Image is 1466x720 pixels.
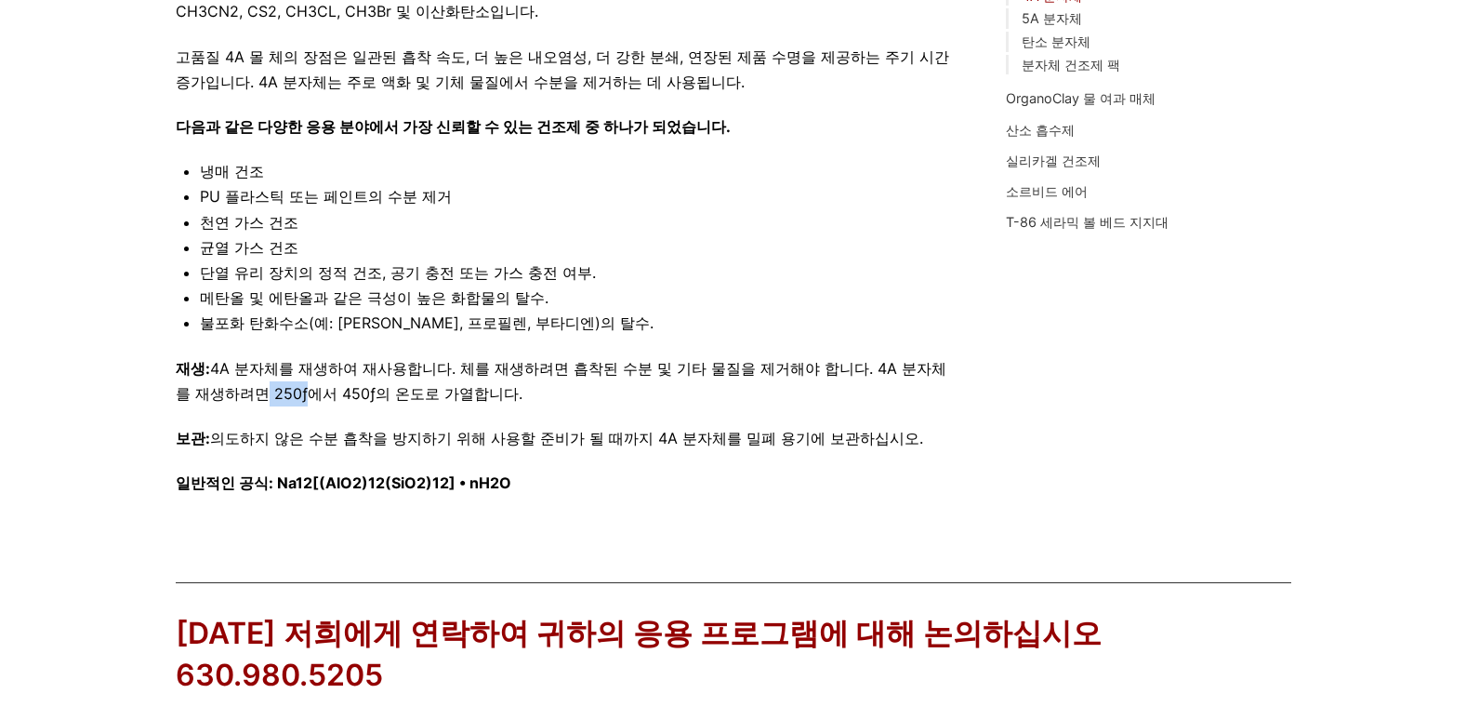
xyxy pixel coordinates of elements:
strong: 다음과 같은 다양한 응용 분야에서 가장 신뢰할 수 있는 건조제 중 하나가 되었습니다. [176,117,731,136]
a: OrganoClay 물 여과 매체 [1006,90,1156,106]
li: 냉매 건조 [200,159,951,184]
li: 단열 유리 장치의 정적 건조, 공기 충전 또는 가스 충전 여부. [200,260,951,286]
strong: 보관: [176,429,210,447]
a: 실리카겔 건조제 [1006,153,1101,168]
a: T-86 세라믹 볼 베드 지지대 [1006,214,1169,230]
p: 고품질 4A 몰 체의 장점은 일관된 흡착 속도, 더 높은 내오염성, 더 강한 분쇄, 연장된 제품 수명을 제공하는 주기 시간 증가입니다. 4A 분자체는 주로 액화 및 기체 물질... [176,45,951,95]
li: 천연 가스 건조 [200,210,951,235]
a: 산소 흡수제 [1006,122,1075,138]
a: 분자체 건조제 팩 [1022,57,1120,73]
li: 균열 가스 건조 [200,235,951,260]
strong: 일반적인 공식: Na12[(AlO2)12(SiO2)12] • nH2O [176,473,511,492]
a: 소르비드 에어 [1006,183,1088,199]
li: 메탄올 및 에탄올과 같은 극성이 높은 화합물의 탈수. [200,286,951,311]
strong: 재생: [176,359,210,378]
p: 의도하지 않은 수분 흡착을 방지하기 위해 사용할 준비가 될 때까지 4A 분자체를 밀폐 용기에 보관하십시오. [176,426,951,451]
li: PU 플라스틱 또는 페인트의 수분 제거 [200,184,951,209]
div: [DATE] 저희에게 연락하여 귀하의 응용 프로그램에 대해 논의하십시오 630.980.5205 [176,613,1291,697]
a: 탄소 분자체 [1022,33,1090,49]
p: 4A 분자체를 재생하여 재사용합니다. 체를 재생하려면 흡착된 수분 및 기타 물질을 제거해야 합니다. 4A 분자체를 재생하려면 250ƒ에서 450ƒ의 온도로 가열합니다. [176,356,951,407]
a: 5A 분자체 [1022,10,1082,26]
li: 불포화 탄화수소(예: [PERSON_NAME], 프로필렌, 부타디엔)의 탈수. [200,311,951,336]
